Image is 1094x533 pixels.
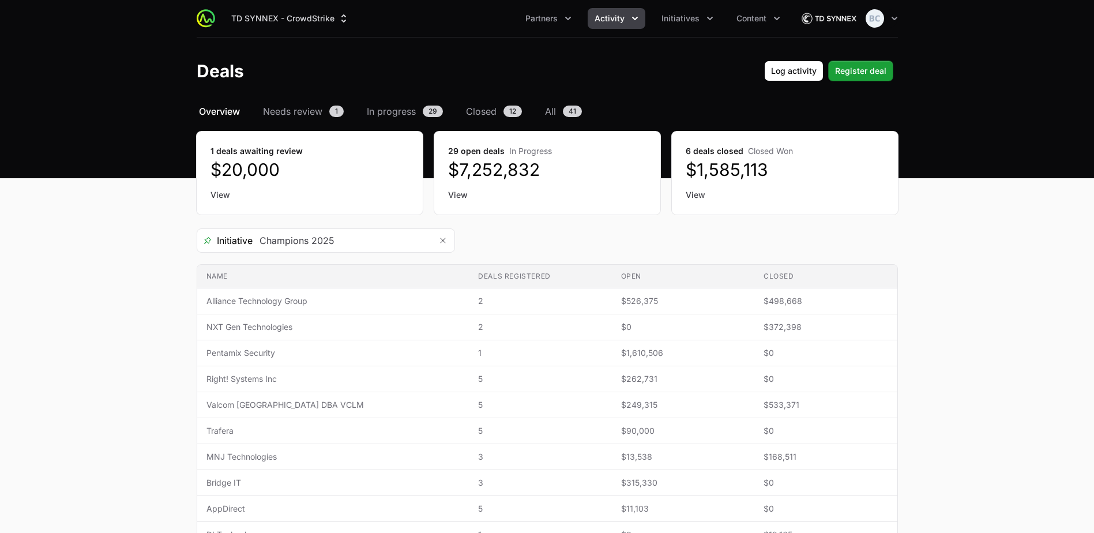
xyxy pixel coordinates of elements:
[621,425,745,437] span: $90,000
[748,146,793,156] span: Closed Won
[730,8,787,29] div: Content menu
[206,295,460,307] span: Alliance Technology Group
[206,399,460,411] span: Valcom [GEOGRAPHIC_DATA] DBA VCLM
[563,106,582,117] span: 41
[588,8,645,29] button: Activity
[686,145,884,157] dt: 6 deals closed
[866,9,884,28] img: Bethany Crossley
[448,189,646,201] a: View
[464,104,524,118] a: Closed12
[478,425,602,437] span: 5
[771,64,817,78] span: Log activity
[478,399,602,411] span: 5
[197,61,244,81] h1: Deals
[206,321,460,333] span: NXT Gen Technologies
[764,321,888,333] span: $372,398
[466,104,497,118] span: Closed
[197,234,253,247] span: Initiative
[478,477,602,489] span: 3
[224,8,356,29] button: TD SYNNEX - CrowdStrike
[525,13,558,24] span: Partners
[621,399,745,411] span: $249,315
[478,295,602,307] span: 2
[448,159,646,180] dd: $7,252,832
[764,425,888,437] span: $0
[612,265,754,288] th: Open
[329,106,344,117] span: 1
[621,295,745,307] span: $526,375
[655,8,720,29] div: Initiatives menu
[478,347,602,359] span: 1
[764,373,888,385] span: $0
[210,145,409,157] dt: 1 deals awaiting review
[595,13,625,24] span: Activity
[828,61,893,81] button: Register deal
[478,451,602,463] span: 3
[197,9,215,28] img: ActivitySource
[215,8,787,29] div: Main navigation
[206,477,460,489] span: Bridge IT
[754,265,897,288] th: Closed
[478,503,602,515] span: 5
[588,8,645,29] div: Activity menu
[367,104,416,118] span: In progress
[621,451,745,463] span: $13,538
[210,159,409,180] dd: $20,000
[503,106,522,117] span: 12
[764,347,888,359] span: $0
[253,229,431,252] input: Search initiatives
[543,104,584,118] a: All41
[197,265,469,288] th: Name
[478,373,602,385] span: 5
[621,477,745,489] span: $315,330
[518,8,578,29] div: Partners menu
[197,104,898,118] nav: Deals navigation
[764,451,888,463] span: $168,511
[545,104,556,118] span: All
[835,64,886,78] span: Register deal
[210,189,409,201] a: View
[518,8,578,29] button: Partners
[206,347,460,359] span: Pentamix Security
[764,399,888,411] span: $533,371
[423,106,443,117] span: 29
[621,321,745,333] span: $0
[686,189,884,201] a: View
[764,295,888,307] span: $498,668
[621,503,745,515] span: $11,103
[206,503,460,515] span: AppDirect
[261,104,346,118] a: Needs review1
[736,13,766,24] span: Content
[764,61,824,81] button: Log activity
[764,61,893,81] div: Primary actions
[364,104,445,118] a: In progress29
[730,8,787,29] button: Content
[206,425,460,437] span: Trafera
[621,373,745,385] span: $262,731
[431,229,454,252] button: Remove
[478,321,602,333] span: 2
[661,13,700,24] span: Initiatives
[206,373,460,385] span: Right! Systems Inc
[199,104,240,118] span: Overview
[686,159,884,180] dd: $1,585,113
[801,7,856,30] img: TD SYNNEX
[224,8,356,29] div: Supplier switch menu
[655,8,720,29] button: Initiatives
[448,145,646,157] dt: 29 open deals
[764,503,888,515] span: $0
[764,477,888,489] span: $0
[263,104,322,118] span: Needs review
[469,265,611,288] th: Deals registered
[206,451,460,463] span: MNJ Technologies
[621,347,745,359] span: $1,610,506
[197,104,242,118] a: Overview
[509,146,552,156] span: In Progress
